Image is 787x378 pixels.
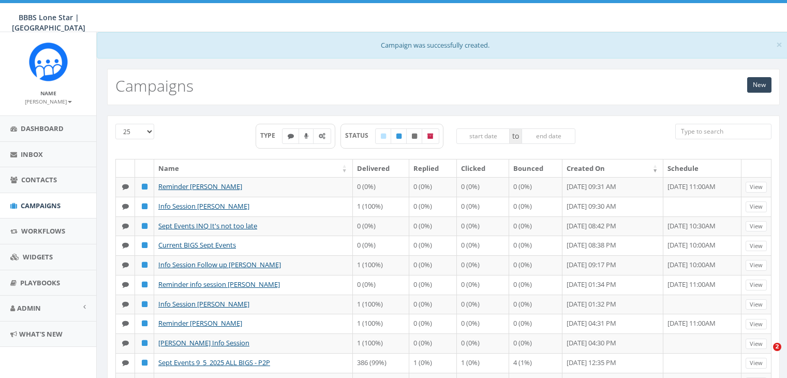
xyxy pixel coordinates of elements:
[663,236,741,255] td: [DATE] 10:00AM
[391,128,407,144] label: Published
[457,353,509,373] td: 1 (0%)
[282,128,300,144] label: Text SMS
[29,42,68,81] img: Rally_Corp_Icon.png
[142,261,147,268] i: Published
[122,223,129,229] i: Text SMS
[562,197,663,216] td: [DATE] 09:30 AM
[663,314,741,333] td: [DATE] 11:00AM
[409,216,457,236] td: 0 (0%)
[122,261,129,268] i: Text SMS
[409,333,457,353] td: 0 (0%)
[353,333,410,353] td: 1 (100%)
[776,37,782,52] span: ×
[158,240,236,250] a: Current BIGS Sept Events
[23,252,53,261] span: Widgets
[122,281,129,288] i: Text SMS
[412,133,417,139] i: Unpublished
[510,128,522,144] span: to
[142,359,147,366] i: Published
[353,314,410,333] td: 1 (100%)
[142,301,147,308] i: Published
[746,280,767,290] a: View
[752,343,777,368] iframe: Intercom live chat
[142,203,147,210] i: Published
[509,255,562,275] td: 0 (0%)
[158,299,249,309] a: Info Session [PERSON_NAME]
[158,358,270,367] a: Sept Events 9_5_2025 ALL BIGS - P2P
[288,133,294,139] i: Text SMS
[422,128,439,144] label: Archived
[375,128,392,144] label: Draft
[409,255,457,275] td: 0 (0%)
[409,236,457,255] td: 0 (0%)
[663,275,741,295] td: [DATE] 11:00AM
[562,216,663,236] td: [DATE] 08:42 PM
[122,340,129,346] i: Text SMS
[21,124,64,133] span: Dashboard
[509,275,562,295] td: 0 (0%)
[457,275,509,295] td: 0 (0%)
[142,183,147,190] i: Published
[457,216,509,236] td: 0 (0%)
[457,197,509,216] td: 0 (0%)
[457,314,509,333] td: 0 (0%)
[142,340,147,346] i: Published
[142,242,147,249] i: Published
[115,77,194,94] h2: Campaigns
[353,255,410,275] td: 1 (100%)
[409,197,457,216] td: 0 (0%)
[562,295,663,314] td: [DATE] 01:32 PM
[457,333,509,353] td: 0 (0%)
[406,128,423,144] label: Unpublished
[409,295,457,314] td: 0 (0%)
[457,255,509,275] td: 0 (0%)
[122,301,129,308] i: Text SMS
[353,295,410,314] td: 1 (100%)
[509,333,562,353] td: 0 (0%)
[122,203,129,210] i: Text SMS
[663,255,741,275] td: [DATE] 10:00AM
[158,201,249,211] a: Info Session [PERSON_NAME]
[122,242,129,249] i: Text SMS
[746,182,767,193] a: View
[260,131,283,140] span: TYPE
[158,260,281,269] a: Info Session Follow up [PERSON_NAME]
[353,216,410,236] td: 0 (0%)
[562,275,663,295] td: [DATE] 01:34 PM
[21,175,57,184] span: Contacts
[122,359,129,366] i: Text SMS
[509,295,562,314] td: 0 (0%)
[509,197,562,216] td: 0 (0%)
[21,201,61,210] span: Campaigns
[154,159,353,178] th: Name: activate to sort column ascending
[409,275,457,295] td: 0 (0%)
[409,314,457,333] td: 0 (0%)
[142,281,147,288] i: Published
[562,159,663,178] th: Created On: activate to sort column ascending
[158,221,257,230] a: Sept Events INQ It's not too late
[562,333,663,353] td: [DATE] 04:30 PM
[396,133,402,139] i: Published
[25,96,72,106] a: [PERSON_NAME]
[746,299,767,310] a: View
[304,133,308,139] i: Ringless Voice Mail
[509,353,562,373] td: 4 (1%)
[773,343,781,351] span: 2
[353,236,410,255] td: 0 (0%)
[353,159,410,178] th: Delivered
[299,128,314,144] label: Ringless Voice Mail
[381,133,386,139] i: Draft
[457,159,509,178] th: Clicked
[457,295,509,314] td: 0 (0%)
[776,39,782,50] button: Close
[562,255,663,275] td: [DATE] 09:17 PM
[21,150,43,159] span: Inbox
[746,260,767,271] a: View
[313,128,331,144] label: Automated Message
[12,12,85,33] span: BBBS Lone Star | [GEOGRAPHIC_DATA]
[746,358,767,369] a: View
[746,201,767,212] a: View
[353,177,410,197] td: 0 (0%)
[353,197,410,216] td: 1 (100%)
[457,236,509,255] td: 0 (0%)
